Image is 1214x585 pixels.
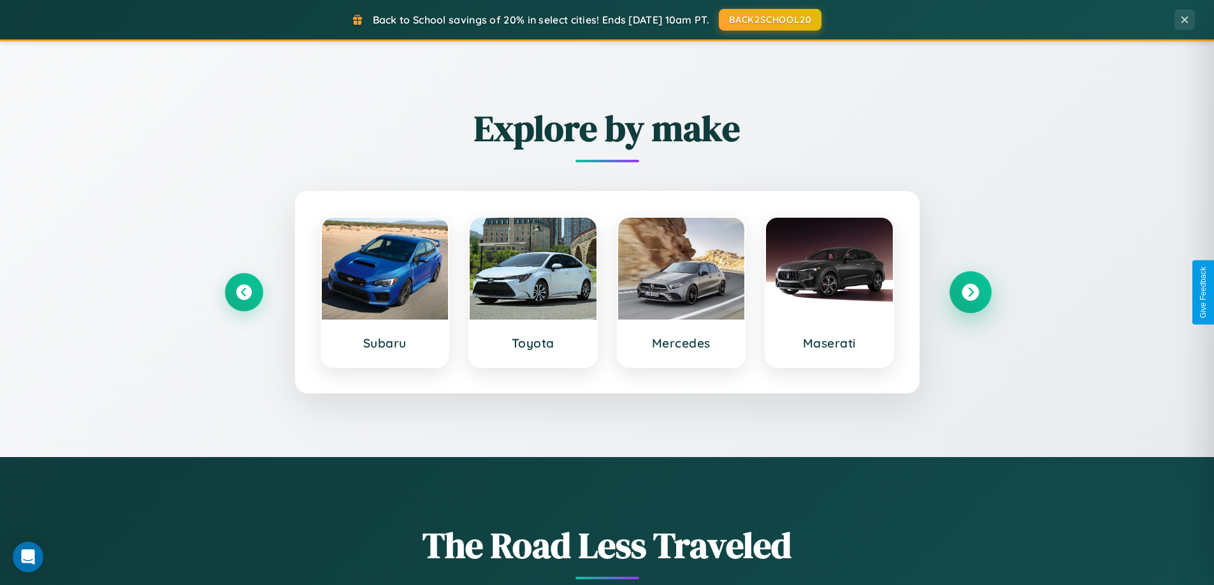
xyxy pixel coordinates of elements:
[225,521,990,570] h1: The Road Less Traveled
[631,335,732,351] h3: Mercedes
[482,335,584,351] h3: Toyota
[225,104,990,153] h2: Explore by make
[13,542,43,572] div: Open Intercom Messenger
[335,335,436,351] h3: Subaru
[719,9,821,31] button: BACK2SCHOOL20
[779,335,880,351] h3: Maserati
[1199,267,1208,318] div: Give Feedback
[373,13,709,26] span: Back to School savings of 20% in select cities! Ends [DATE] 10am PT.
